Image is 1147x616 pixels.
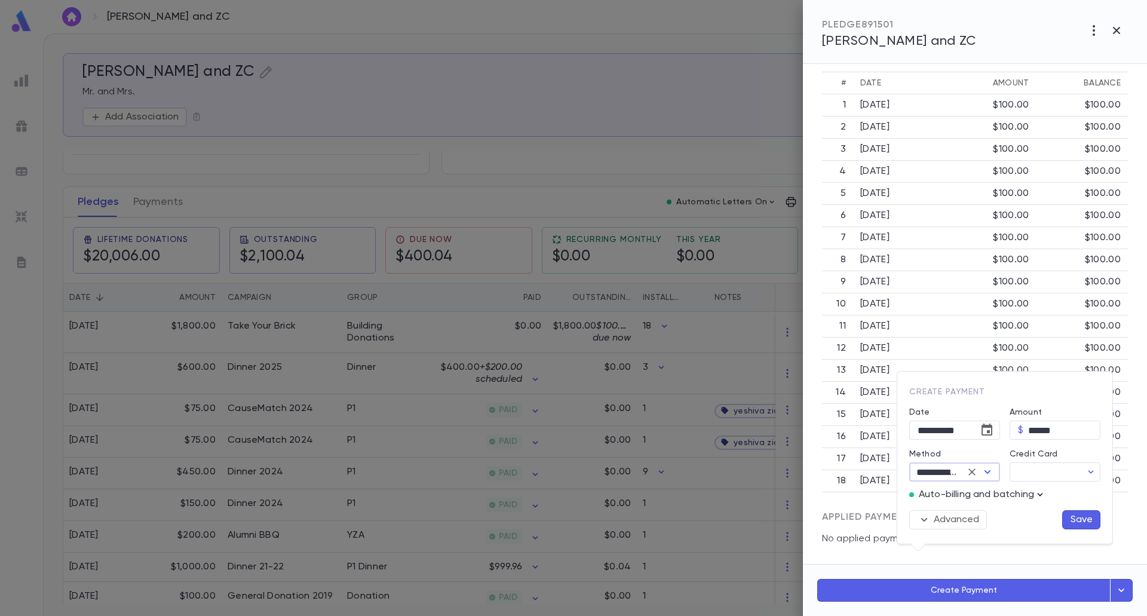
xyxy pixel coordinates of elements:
p: Auto-billing and batching [919,489,1034,501]
label: Amount [1010,407,1042,417]
button: Advanced [909,510,987,529]
label: Method [909,449,941,459]
label: Credit Card [1010,449,1058,459]
label: Date [909,407,1000,417]
button: Choose date, selected date is Aug 28, 2025 [975,418,999,442]
span: Create Payment [909,388,985,396]
button: Clear [964,464,980,480]
button: Open [979,464,996,480]
p: $ [1018,424,1023,436]
button: Save [1062,510,1100,529]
